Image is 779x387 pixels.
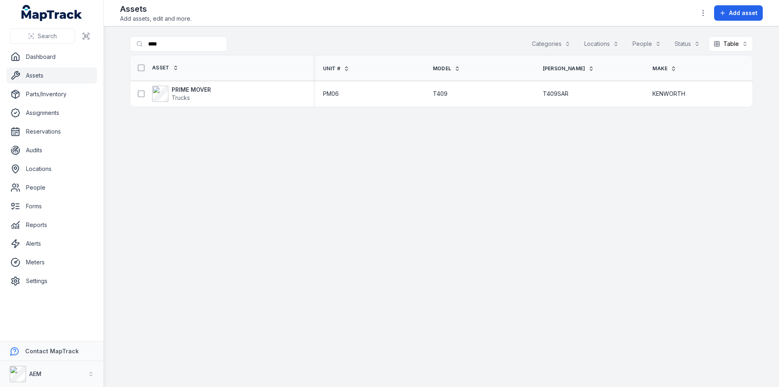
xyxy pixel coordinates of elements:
[6,49,97,65] a: Dashboard
[6,179,97,196] a: People
[6,273,97,289] a: Settings
[323,65,349,72] a: Unit #
[433,65,461,72] a: Model
[29,370,41,377] strong: AEM
[120,15,192,23] span: Add assets, edit and more.
[6,67,97,84] a: Assets
[323,65,340,72] span: Unit #
[627,36,666,52] button: People
[172,94,190,101] span: Trucks
[6,254,97,270] a: Meters
[120,3,192,15] h2: Assets
[543,90,568,98] span: T409SAR
[433,90,448,98] span: T409
[172,86,211,94] strong: PRIME MOVER
[6,142,97,158] a: Audits
[6,236,97,252] a: Alerts
[6,161,97,177] a: Locations
[323,90,339,98] span: PM06
[652,90,685,98] span: KENWORTH
[6,198,97,214] a: Forms
[22,5,82,21] a: MapTrack
[38,32,57,40] span: Search
[6,86,97,102] a: Parts/Inventory
[152,65,170,71] span: Asset
[652,65,667,72] span: Make
[714,5,763,21] button: Add asset
[543,65,594,72] a: [PERSON_NAME]
[708,36,753,52] button: Table
[25,348,79,355] strong: Contact MapTrack
[152,65,179,71] a: Asset
[6,105,97,121] a: Assignments
[6,123,97,140] a: Reservations
[10,28,75,44] button: Search
[669,36,705,52] button: Status
[729,9,757,17] span: Add asset
[152,86,211,102] a: PRIME MOVERTrucks
[543,65,585,72] span: [PERSON_NAME]
[652,65,676,72] a: Make
[6,217,97,233] a: Reports
[433,65,452,72] span: Model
